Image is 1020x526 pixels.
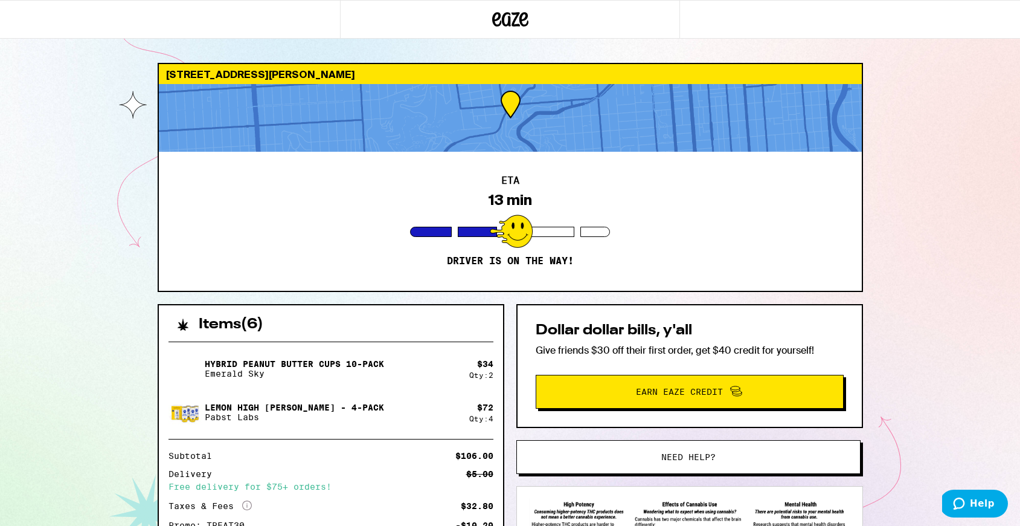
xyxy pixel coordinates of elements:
[661,453,716,461] span: Need help?
[536,344,844,357] p: Give friends $30 off their first order, get $40 credit for yourself!
[477,359,493,369] div: $ 34
[168,452,220,460] div: Subtotal
[469,371,493,379] div: Qty: 2
[516,440,861,474] button: Need help?
[168,482,493,491] div: Free delivery for $75+ orders!
[536,375,844,409] button: Earn Eaze Credit
[205,403,384,412] p: Lemon High [PERSON_NAME] - 4-Pack
[168,470,220,478] div: Delivery
[199,317,263,332] h2: Items ( 6 )
[536,323,844,338] h2: Dollar dollar bills, y'all
[501,176,519,186] h2: ETA
[488,192,532,209] div: 13 min
[455,452,493,460] div: $106.00
[168,395,202,429] img: Lemon High Seltzer - 4-Pack
[477,403,493,412] div: $ 72
[636,388,723,396] span: Earn Eaze Credit
[466,470,493,478] div: $5.00
[447,255,574,267] p: Driver is on the way!
[469,415,493,423] div: Qty: 4
[205,369,384,378] p: Emerald Sky
[461,502,493,510] div: $32.80
[942,490,1008,520] iframe: Opens a widget where you can find more information
[168,352,202,386] img: Hybrid Peanut Butter Cups 10-Pack
[159,64,862,84] div: [STREET_ADDRESS][PERSON_NAME]
[168,501,252,511] div: Taxes & Fees
[205,412,384,422] p: Pabst Labs
[205,359,384,369] p: Hybrid Peanut Butter Cups 10-Pack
